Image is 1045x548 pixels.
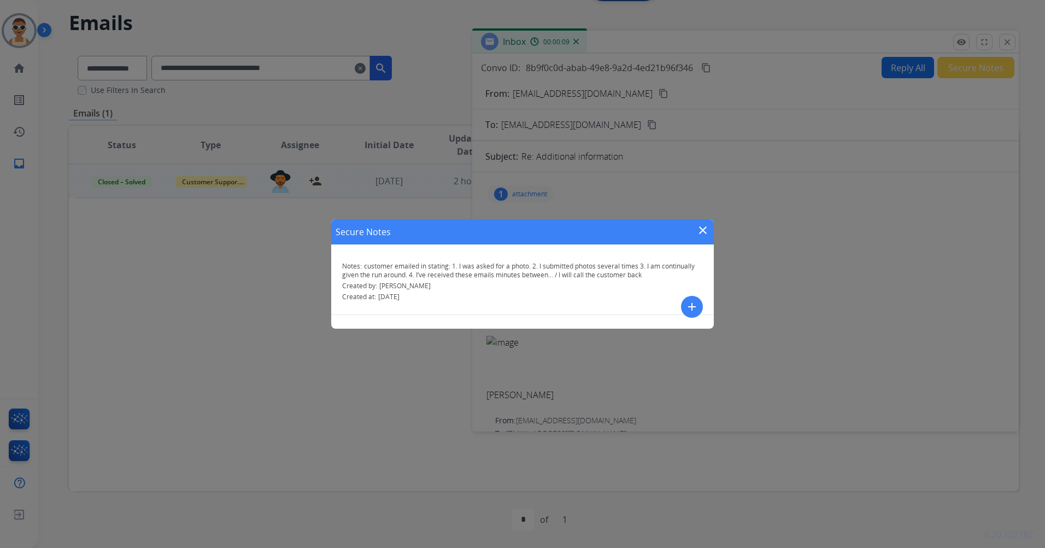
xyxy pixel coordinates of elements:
[342,261,362,271] span: Notes:
[379,281,431,290] span: [PERSON_NAME]
[685,300,698,313] mat-icon: add
[342,281,377,290] span: Created by:
[984,528,1034,541] p: 0.20.1027RC
[378,292,400,301] span: [DATE]
[342,261,695,279] span: customer emailed in stating: ﻿1. I was asked for a photo. 2. I submitted photos several times 3. ...
[696,224,709,237] mat-icon: close
[342,292,376,301] span: Created at:
[336,225,391,238] h1: Secure Notes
